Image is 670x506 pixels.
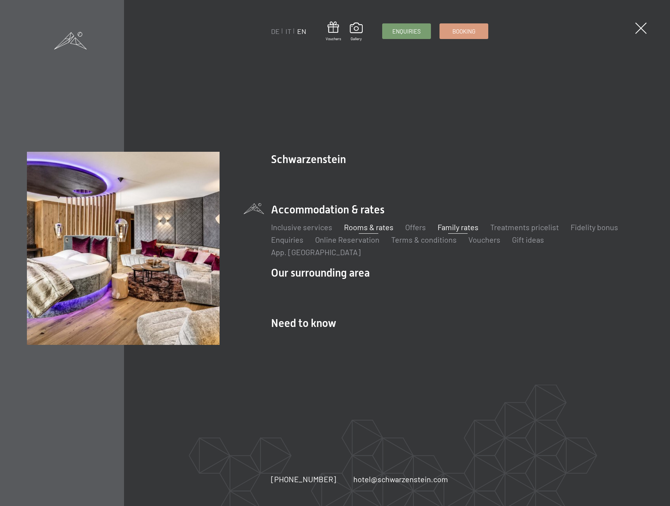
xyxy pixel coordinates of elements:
[350,36,363,41] span: Gallery
[571,222,618,232] a: Fidelity bonus
[271,27,280,36] a: DE
[353,474,448,485] a: hotel@schwarzenstein.com
[440,24,488,39] a: Booking
[271,222,332,232] a: Inclusive services
[391,235,457,244] a: Terms & conditions
[490,222,559,232] a: Treatments pricelist
[271,235,303,244] a: Enquiries
[344,222,393,232] a: Rooms & rates
[326,21,341,41] a: Vouchers
[350,23,363,41] a: Gallery
[315,235,379,244] a: Online Reservation
[285,27,291,36] a: IT
[512,235,544,244] a: Gift ideas
[271,247,361,257] a: App. [GEOGRAPHIC_DATA]
[468,235,500,244] a: Vouchers
[383,24,431,39] a: Enquiries
[452,27,475,36] span: Booking
[297,27,306,36] a: EN
[27,152,220,345] img: Vital Superior
[392,27,421,36] span: Enquiries
[326,36,341,41] span: Vouchers
[405,222,426,232] a: Offers
[271,474,336,484] span: [PHONE_NUMBER]
[271,474,336,485] a: [PHONE_NUMBER]
[438,222,479,232] a: Family rates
